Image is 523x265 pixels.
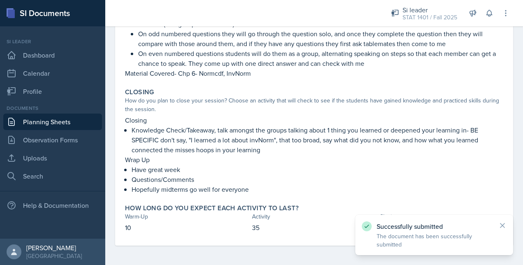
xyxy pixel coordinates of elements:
div: Help & Documentation [3,197,102,214]
a: Uploads [3,150,102,166]
label: How long do you expect each activity to last? [125,204,299,212]
p: Hopefully midterms go well for everyone [132,184,503,194]
p: The document has been successfully submitted [377,232,492,249]
div: [GEOGRAPHIC_DATA] [26,252,82,260]
a: Planning Sheets [3,114,102,130]
p: Wrap Up [125,155,503,165]
a: Calendar [3,65,102,81]
p: On odd numbered questions they will go through the question solo, and once they complete the ques... [138,29,503,49]
div: Activity [252,212,376,221]
div: [PERSON_NAME] [26,244,82,252]
div: How do you plan to close your session? Choose an activity that will check to see if the students ... [125,96,503,114]
div: Closing [380,212,503,221]
div: Warm-Up [125,212,249,221]
div: Si leader [403,5,457,15]
a: Search [3,168,102,184]
p: Successfully submitted [377,222,492,230]
a: Observation Forms [3,132,102,148]
p: Questions/Comments [132,174,503,184]
p: Knowledge Check/Takeaway, talk amongst the groups talking about 1 thing you learned or deepened y... [132,125,503,155]
div: Si leader [3,38,102,45]
p: 35 [252,223,376,232]
a: Profile [3,83,102,100]
div: STAT 1401 / Fall 2025 [403,13,457,22]
div: Documents [3,105,102,112]
label: Closing [125,88,154,96]
p: 10 [125,223,249,232]
p: Have great week [132,165,503,174]
p: Material Covered- Chp 6- Normcdf, InvNorm [125,68,503,78]
a: Dashboard [3,47,102,63]
p: Closing [125,115,503,125]
p: On even numbered questions students will do them as a group, alternating speaking on steps so tha... [138,49,503,68]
